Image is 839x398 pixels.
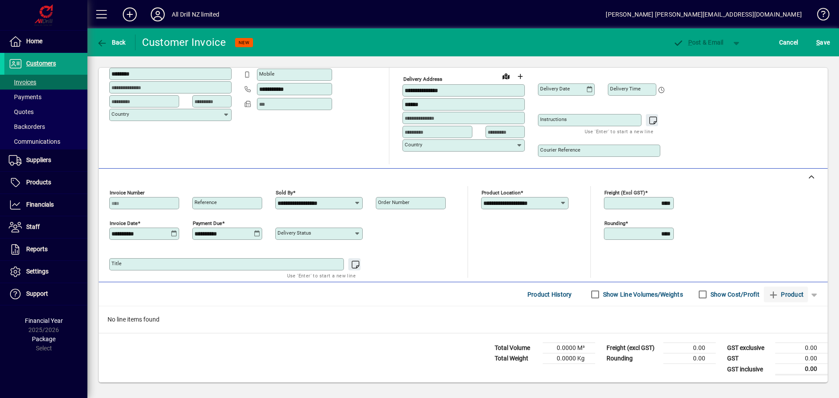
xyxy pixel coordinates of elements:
[816,39,820,46] span: S
[9,108,34,115] span: Quotes
[490,353,543,364] td: Total Weight
[540,116,567,122] mat-label: Instructions
[111,260,121,266] mat-label: Title
[26,246,48,253] span: Reports
[775,343,828,353] td: 0.00
[669,35,728,50] button: Post & Email
[524,287,576,302] button: Product History
[276,190,293,196] mat-label: Sold by
[287,270,356,280] mat-hint: Use 'Enter' to start a new line
[482,190,520,196] mat-label: Product location
[663,343,716,353] td: 0.00
[499,69,513,83] a: View on map
[604,220,625,226] mat-label: Rounding
[4,90,87,104] a: Payments
[4,194,87,216] a: Financials
[543,353,595,364] td: 0.0000 Kg
[513,69,527,83] button: Choose address
[709,290,759,299] label: Show Cost/Profit
[688,39,692,46] span: P
[4,216,87,238] a: Staff
[99,306,828,333] div: No line items found
[26,38,42,45] span: Home
[405,142,422,148] mat-label: Country
[4,134,87,149] a: Communications
[9,93,42,100] span: Payments
[777,35,801,50] button: Cancel
[144,7,172,22] button: Profile
[4,149,87,171] a: Suppliers
[768,287,804,301] span: Product
[26,179,51,186] span: Products
[26,156,51,163] span: Suppliers
[116,7,144,22] button: Add
[723,364,775,375] td: GST inclusive
[142,35,226,49] div: Customer Invoice
[4,172,87,194] a: Products
[775,353,828,364] td: 0.00
[4,104,87,119] a: Quotes
[610,86,641,92] mat-label: Delivery time
[811,2,828,30] a: Knowledge Base
[111,111,129,117] mat-label: Country
[4,283,87,305] a: Support
[9,79,36,86] span: Invoices
[601,290,683,299] label: Show Line Volumes/Weights
[4,119,87,134] a: Backorders
[764,287,808,302] button: Product
[277,230,311,236] mat-label: Delivery status
[816,35,830,49] span: ave
[26,268,49,275] span: Settings
[9,123,45,130] span: Backorders
[32,336,55,343] span: Package
[814,35,832,50] button: Save
[9,138,60,145] span: Communications
[26,201,54,208] span: Financials
[4,75,87,90] a: Invoices
[239,40,250,45] span: NEW
[606,7,802,21] div: [PERSON_NAME] [PERSON_NAME][EMAIL_ADDRESS][DOMAIN_NAME]
[540,86,570,92] mat-label: Delivery date
[259,71,274,77] mat-label: Mobile
[585,126,653,136] mat-hint: Use 'Enter' to start a new line
[4,31,87,52] a: Home
[26,60,56,67] span: Customers
[527,287,572,301] span: Product History
[26,223,40,230] span: Staff
[94,35,128,50] button: Back
[723,343,775,353] td: GST exclusive
[602,343,663,353] td: Freight (excl GST)
[194,199,217,205] mat-label: Reference
[779,35,798,49] span: Cancel
[172,7,220,21] div: All Drill NZ limited
[87,35,135,50] app-page-header-button: Back
[540,147,580,153] mat-label: Courier Reference
[4,239,87,260] a: Reports
[723,353,775,364] td: GST
[490,343,543,353] td: Total Volume
[26,290,48,297] span: Support
[602,353,663,364] td: Rounding
[604,190,645,196] mat-label: Freight (excl GST)
[25,317,63,324] span: Financial Year
[193,220,222,226] mat-label: Payment due
[543,343,595,353] td: 0.0000 M³
[673,39,724,46] span: ost & Email
[110,190,145,196] mat-label: Invoice number
[378,199,409,205] mat-label: Order number
[4,261,87,283] a: Settings
[97,39,126,46] span: Back
[110,220,138,226] mat-label: Invoice date
[775,364,828,375] td: 0.00
[663,353,716,364] td: 0.00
